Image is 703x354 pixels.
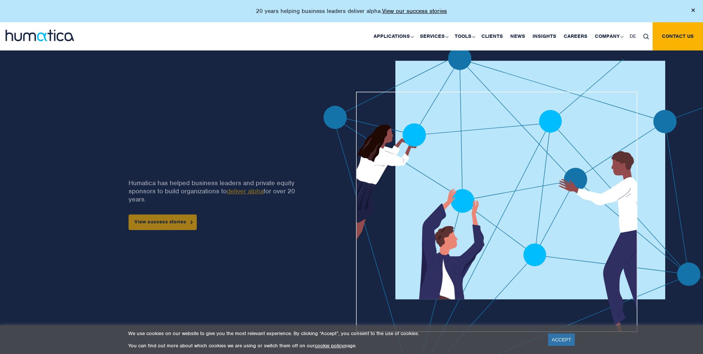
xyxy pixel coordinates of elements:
a: cookie policy [315,342,344,349]
img: arrowicon [190,220,193,224]
p: You can find out more about which cookies we are using or switch them off on our page. [128,342,539,349]
p: Humatica has helped business leaders and private equity sponsors to build organizations to for ov... [129,179,299,203]
a: Tools [451,22,478,50]
img: search_icon [643,34,649,39]
span: DE [630,33,636,39]
a: Careers [560,22,591,50]
a: ACCEPT [548,334,575,346]
a: deliver alpha [227,187,263,195]
a: View success stories [129,214,197,230]
a: Contact us [653,22,703,50]
p: 20 years helping business leaders deliver alpha. [256,7,447,15]
a: Clients [478,22,507,50]
a: DE [626,22,640,50]
a: News [507,22,529,50]
img: logo [6,30,74,41]
a: Services [416,22,451,50]
a: Applications [370,22,416,50]
a: View our success stories [382,7,447,15]
a: Insights [529,22,560,50]
a: Company [591,22,626,50]
p: We use cookies on our website to give you the most relevant experience. By clicking “Accept”, you... [128,330,539,337]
